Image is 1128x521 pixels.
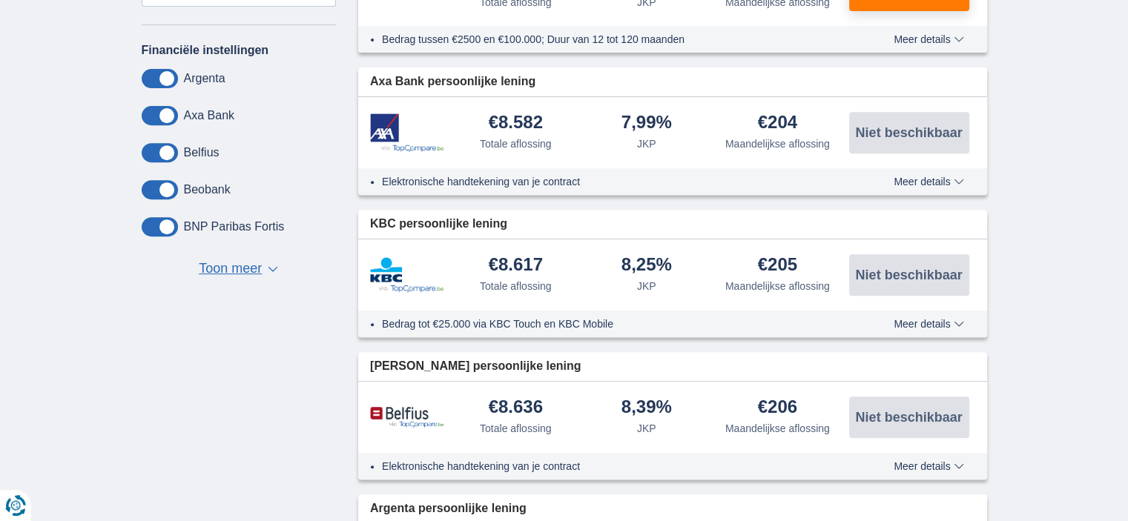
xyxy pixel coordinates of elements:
[489,256,543,276] div: €8.617
[725,279,830,293] div: Maandelijkse aflossing
[637,421,656,436] div: JKP
[849,254,969,296] button: Niet beschikbaar
[199,259,262,279] span: Toon meer
[370,500,527,517] span: Argenta persoonlijke lening
[855,411,962,424] span: Niet beschikbaar
[758,256,797,276] div: €205
[725,421,830,436] div: Maandelijkse aflossing
[621,398,672,418] div: 8,39%
[637,136,656,151] div: JKP
[480,136,552,151] div: Totale aflossing
[883,460,974,472] button: Meer details
[382,32,840,47] li: Bedrag tussen €2500 en €100.000; Duur van 12 tot 120 maanden
[382,316,840,331] li: Bedrag tot €25.000 via KBC Touch en KBC Mobile
[894,34,963,44] span: Meer details
[637,279,656,293] div: JKP
[758,398,797,418] div: €206
[758,113,797,133] div: €204
[184,183,231,196] label: Beobank
[894,461,963,471] span: Meer details
[184,220,285,233] label: BNP Paribas Fortis
[480,421,552,436] div: Totale aflossing
[194,259,283,279] button: Toon meer ▼
[894,176,963,187] span: Meer details
[370,113,444,153] img: product.pl.alt Axa Bank
[855,268,962,282] span: Niet beschikbaar
[370,406,444,428] img: product.pl.alt Belfius
[184,146,220,159] label: Belfius
[883,33,974,45] button: Meer details
[480,279,552,293] div: Totale aflossing
[370,216,507,233] span: KBC persoonlijke lening
[370,73,535,90] span: Axa Bank persoonlijke lening
[855,126,962,139] span: Niet beschikbaar
[621,256,672,276] div: 8,25%
[382,174,840,189] li: Elektronische handtekening van je contract
[883,318,974,330] button: Meer details
[725,136,830,151] div: Maandelijkse aflossing
[849,112,969,153] button: Niet beschikbaar
[382,459,840,474] li: Elektronische handtekening van je contract
[883,176,974,188] button: Meer details
[489,113,543,133] div: €8.582
[268,266,278,272] span: ▼
[894,319,963,329] span: Meer details
[621,113,672,133] div: 7,99%
[184,72,225,85] label: Argenta
[142,44,269,57] label: Financiële instellingen
[849,396,969,438] button: Niet beschikbaar
[184,109,234,122] label: Axa Bank
[370,358,581,375] span: [PERSON_NAME] persoonlijke lening
[489,398,543,418] div: €8.636
[370,257,444,293] img: product.pl.alt KBC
